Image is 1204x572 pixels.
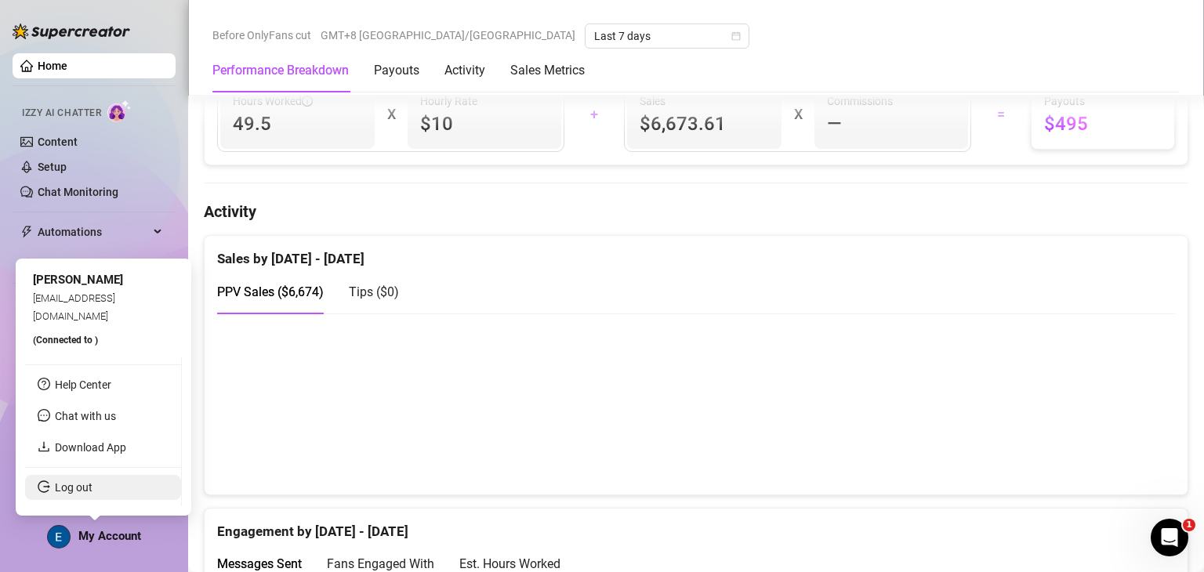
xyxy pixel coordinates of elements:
span: Before OnlyFans cut [212,24,311,47]
a: Content [38,136,78,148]
span: GMT+8 [GEOGRAPHIC_DATA]/[GEOGRAPHIC_DATA] [321,24,575,47]
span: [EMAIL_ADDRESS][DOMAIN_NAME] [33,292,115,321]
span: (Connected to ) [33,335,98,346]
a: Home [38,60,67,72]
div: Payouts [374,61,419,80]
div: Activity [444,61,485,80]
span: $6,673.61 [640,111,769,136]
span: Payouts [1044,92,1162,110]
h4: Activity [204,201,1188,223]
span: [PERSON_NAME] [33,273,123,287]
span: Automations [38,219,149,244]
a: Log out [55,481,92,494]
span: 1 [1183,519,1195,531]
span: $495 [1044,111,1162,136]
img: logo-BBDzfeDw.svg [13,24,130,39]
span: — [827,111,842,136]
div: + [574,102,615,127]
span: info-circle [302,96,313,107]
a: Download App [55,441,126,454]
iframe: Intercom live chat [1151,519,1188,556]
span: Chat Copilot [38,251,149,276]
div: Sales by [DATE] - [DATE] [217,236,1175,270]
img: AI Chatter [107,100,132,122]
span: Izzy AI Chatter [22,106,101,121]
span: calendar [731,31,741,41]
span: Messages Sent [217,556,302,571]
span: thunderbolt [20,226,33,238]
div: Engagement by [DATE] - [DATE] [217,509,1175,542]
a: Setup [38,161,67,173]
div: Sales Metrics [510,61,585,80]
div: X [794,102,802,127]
li: Log out [25,475,181,500]
div: = [981,102,1021,127]
span: 49.5 [233,111,362,136]
span: My Account [78,529,141,543]
a: Help Center [55,378,111,391]
span: Hours Worked [233,92,313,110]
span: $10 [420,111,549,136]
span: Last 7 days [594,24,740,48]
span: message [38,409,50,422]
span: Chat with us [55,410,116,422]
a: Chat Monitoring [38,186,118,198]
div: X [387,102,395,127]
span: Fans Engaged With [327,556,434,571]
article: Commissions [827,92,893,110]
span: Sales [640,92,769,110]
article: Hourly Rate [420,92,477,110]
span: Tips ( $0 ) [349,284,399,299]
span: PPV Sales ( $6,674 ) [217,284,324,299]
div: Performance Breakdown [212,61,349,80]
img: ACg8ocLcPRSDFD1_FgQTWMGHesrdCMFi59PFqVtBfnK-VGsPLWuquQ=s96-c [48,526,70,548]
